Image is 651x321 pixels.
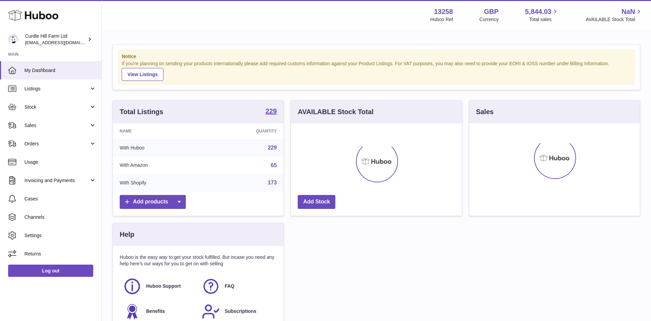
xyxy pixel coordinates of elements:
a: Subscriptions [202,302,274,321]
a: Huboo Support [123,277,195,296]
span: Benefits [146,308,165,315]
strong: GBP [484,7,498,16]
div: Huboo Ref [430,16,453,23]
span: Listings [24,86,89,92]
span: [EMAIL_ADDRESS][DOMAIN_NAME] [25,40,100,45]
span: Sales [24,122,89,129]
a: Benefits [123,302,195,321]
h3: Help [120,230,134,239]
div: Curdle Hill Farm Ltd [25,33,86,46]
span: Huboo Support [146,283,181,289]
span: AVAILABLE Stock Total [586,16,643,23]
td: With Huboo [113,139,206,157]
a: Add products [120,195,186,209]
th: Name [113,123,206,139]
span: Channels [24,214,96,220]
img: internalAdmin-13258@internal.huboo.com [8,34,18,44]
span: Invoicing and Payments [24,177,89,184]
a: Add Stock [298,195,335,209]
span: Orders [24,141,89,147]
a: 65 [271,162,277,168]
a: View Listings [122,68,163,81]
strong: Notice [122,53,631,60]
h3: Total Listings [120,107,163,117]
h3: Sales [476,107,494,117]
span: Returns [24,251,96,257]
span: 5,844.03 [525,7,552,16]
strong: 13258 [434,7,453,16]
span: NaN [622,7,635,16]
a: 5,844.03 Total sales [525,7,559,23]
span: Stock [24,104,89,110]
span: Settings [24,232,96,239]
a: FAQ [202,277,274,296]
a: 229 [265,108,277,116]
p: Huboo is the easy way to get your stock fulfilled. But incase you need any help here's our ways f... [120,254,277,267]
a: 173 [268,180,277,185]
span: My Dashboard [24,67,96,74]
div: Currency [479,16,499,23]
span: Subscriptions [225,308,256,315]
span: Cases [24,196,96,202]
div: If you're planning on sending your products internationally please add required customs informati... [122,60,631,81]
td: With Amazon [113,157,206,174]
span: Total sales [529,16,559,23]
span: FAQ [225,283,235,289]
a: Log out [8,265,93,277]
td: With Shopify [113,174,206,192]
span: Usage [24,159,96,165]
strong: 229 [265,108,277,114]
a: NaN AVAILABLE Stock Total [586,7,643,23]
h3: AVAILABLE Stock Total [298,107,373,117]
th: Quantity [206,123,283,139]
a: 229 [268,145,277,150]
